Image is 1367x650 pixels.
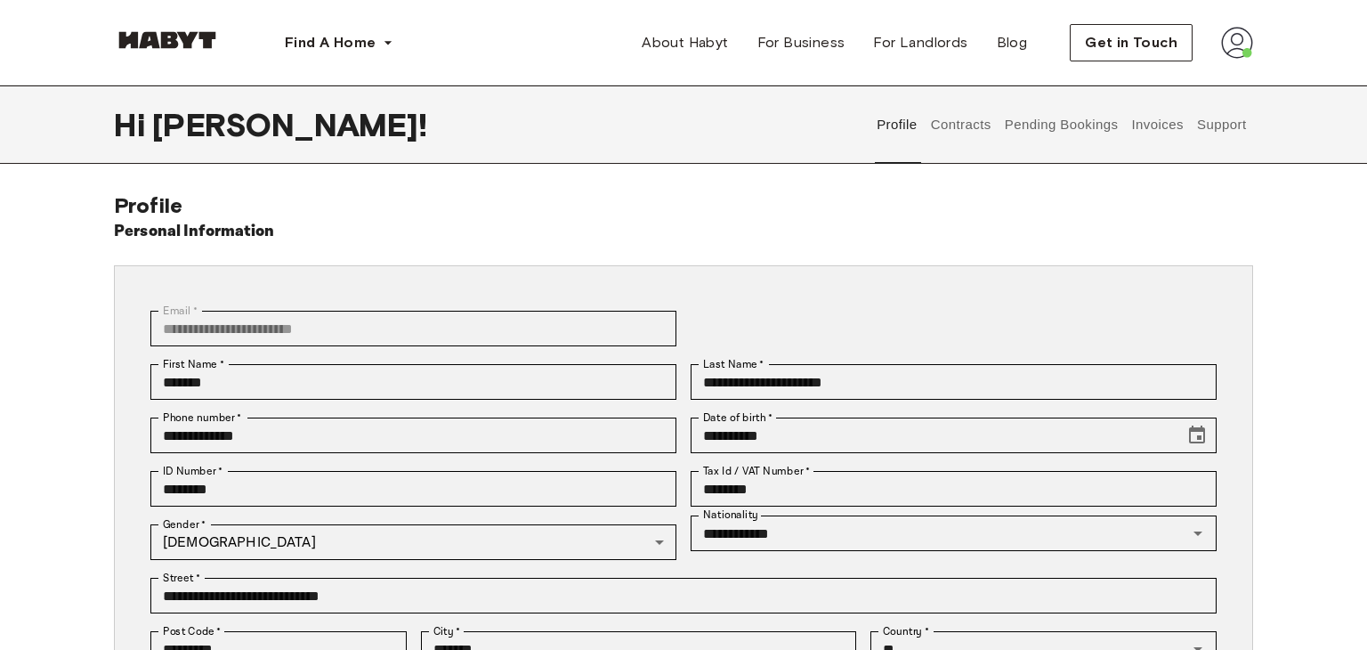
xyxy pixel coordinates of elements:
[1070,24,1193,61] button: Get in Touch
[928,85,993,164] button: Contracts
[163,303,198,319] label: Email
[743,25,860,61] a: For Business
[114,192,182,218] span: Profile
[163,410,242,426] label: Phone number
[1002,85,1120,164] button: Pending Bookings
[703,410,772,426] label: Date of birth
[883,623,929,639] label: Country
[642,32,728,53] span: About Habyt
[163,463,222,479] label: ID Number
[870,85,1253,164] div: user profile tabs
[1221,27,1253,59] img: avatar
[703,463,810,479] label: Tax Id / VAT Number
[114,219,275,244] h6: Personal Information
[859,25,982,61] a: For Landlords
[875,85,920,164] button: Profile
[1129,85,1185,164] button: Invoices
[1085,32,1177,53] span: Get in Touch
[114,106,152,143] span: Hi
[152,106,427,143] span: [PERSON_NAME] !
[114,31,221,49] img: Habyt
[163,356,224,372] label: First Name
[163,570,200,586] label: Street
[873,32,967,53] span: For Landlords
[163,623,222,639] label: Post Code
[150,311,676,346] div: You can't change your email address at the moment. Please reach out to customer support in case y...
[757,32,845,53] span: For Business
[1185,521,1210,546] button: Open
[1179,418,1215,453] button: Choose date, selected date is Mar 30, 2004
[150,524,676,560] div: [DEMOGRAPHIC_DATA]
[703,508,758,523] label: Nationality
[271,25,408,61] button: Find A Home
[433,623,461,639] label: City
[163,516,206,532] label: Gender
[1194,85,1249,164] button: Support
[997,32,1028,53] span: Blog
[703,356,764,372] label: Last Name
[285,32,376,53] span: Find A Home
[983,25,1042,61] a: Blog
[627,25,742,61] a: About Habyt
